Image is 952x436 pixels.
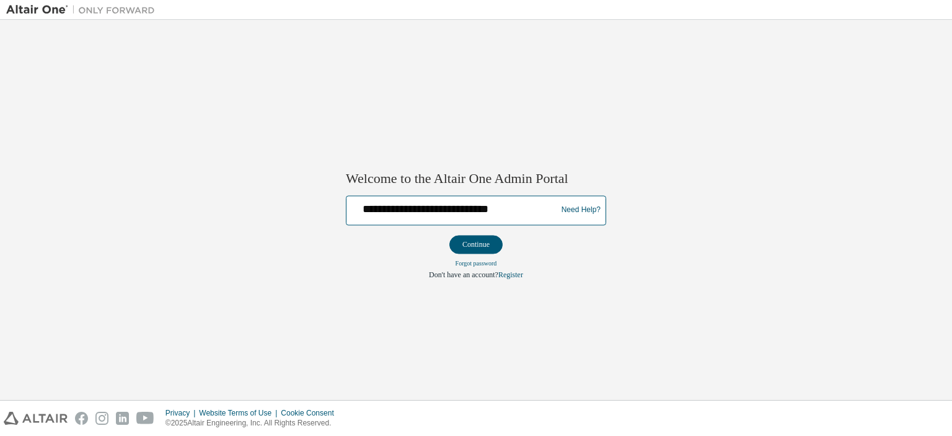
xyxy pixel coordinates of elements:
p: © 2025 Altair Engineering, Inc. All Rights Reserved. [165,418,342,429]
img: linkedin.svg [116,412,129,425]
div: Cookie Consent [281,408,341,418]
img: instagram.svg [95,412,108,425]
a: Forgot password [456,260,497,267]
button: Continue [449,235,503,254]
div: Privacy [165,408,199,418]
h2: Welcome to the Altair One Admin Portal [346,171,606,188]
a: Register [498,270,523,279]
img: youtube.svg [136,412,154,425]
img: altair_logo.svg [4,412,68,425]
a: Need Help? [562,210,601,211]
div: Website Terms of Use [199,408,281,418]
span: Don't have an account? [429,270,498,279]
img: facebook.svg [75,412,88,425]
img: Altair One [6,4,161,16]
